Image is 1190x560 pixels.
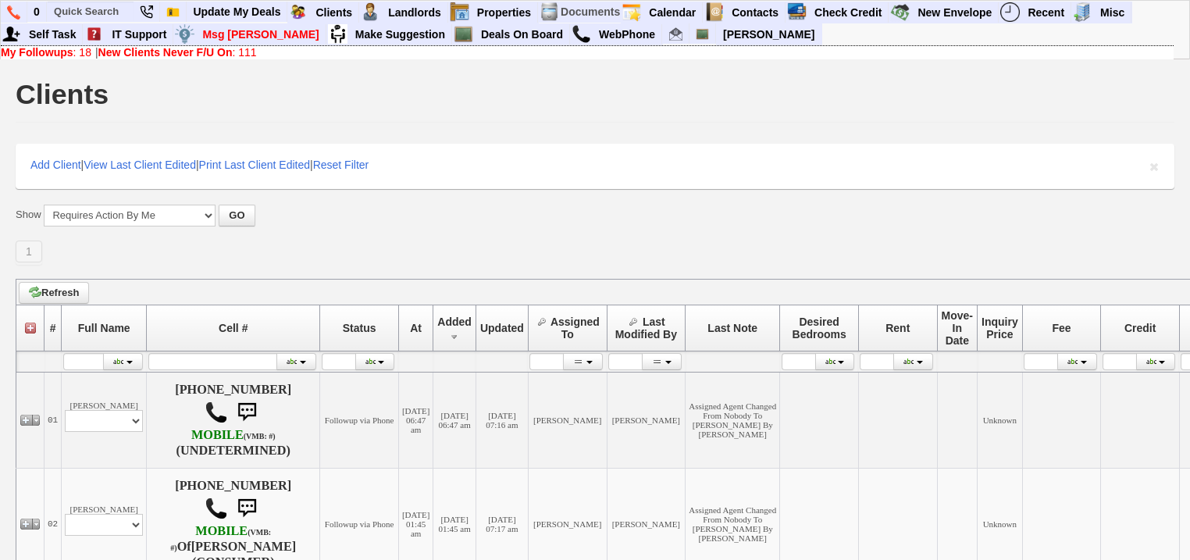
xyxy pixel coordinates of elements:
a: Deals On Board [475,24,570,45]
span: Credit [1124,322,1156,334]
input: Quick Search [48,2,134,21]
font: (VMB: #) [244,432,276,441]
font: MOBILE [191,428,244,442]
a: Refresh [19,282,89,304]
button: GO [219,205,255,226]
a: Properties [471,2,538,23]
font: Msg [PERSON_NAME] [202,28,319,41]
a: Msg [PERSON_NAME] [196,24,326,45]
img: contact.png [704,2,724,22]
img: money.png [175,24,194,44]
img: recent.png [1000,2,1020,22]
span: Cell # [219,322,248,334]
h1: Clients [16,80,109,109]
b: My Followups [1,46,73,59]
a: Update My Deals [187,2,287,22]
img: call.png [572,24,591,44]
img: landlord.png [361,2,380,22]
a: Print Last Client Edited [199,159,310,171]
img: docs.png [540,2,559,22]
img: sms.png [231,397,262,428]
td: [PERSON_NAME] [62,372,147,468]
font: MOBILE [195,524,248,538]
img: help2.png [84,24,104,44]
img: sms.png [231,493,262,524]
span: Added [437,316,472,328]
a: IT Support [105,24,173,45]
span: Desired Bedrooms [793,316,846,341]
a: Recent [1021,2,1071,23]
span: Rent [885,322,910,334]
td: Documents [560,2,621,23]
a: 1 [16,241,42,262]
td: [DATE] 06:47 am [398,372,433,468]
img: call.png [205,401,228,424]
a: Clients [309,2,359,23]
img: officebldg.png [1073,2,1092,22]
img: chalkboard.png [454,24,473,44]
b: New Clients Never F/U On [98,46,233,59]
span: Inquiry Price [982,316,1018,341]
img: clients.png [288,2,308,22]
a: New Envelope [911,2,999,23]
font: (VMB: #) [170,528,271,552]
b: AT&T Wireless [191,428,276,442]
span: Last Note [707,322,757,334]
img: gmoney.png [890,2,910,22]
span: Last Modified By [615,316,677,341]
div: | [1,46,1174,59]
a: Check Credit [808,2,889,23]
img: properties.png [450,2,469,22]
img: call.png [205,497,228,520]
td: Unknown [978,372,1023,468]
td: [DATE] 06:47 am [433,372,476,468]
span: At [410,322,422,334]
td: [DATE] 07:16 am [476,372,528,468]
img: myadd.png [2,24,21,44]
div: | | | [16,144,1174,189]
a: WebPhone [593,24,662,45]
img: chalkboard.png [696,27,709,41]
label: Show [16,208,41,222]
a: Make Suggestion [349,24,452,45]
span: Updated [480,322,524,334]
span: Assigned To [550,316,600,341]
b: T-Mobile USA, Inc. [170,524,271,554]
a: New Clients Never F/U On: 111 [98,46,257,59]
a: 0 [27,2,47,22]
b: [PERSON_NAME] [191,540,297,554]
img: appt_icon.png [622,2,641,22]
span: Full Name [78,322,130,334]
a: Calendar [643,2,703,23]
a: View Last Client Edited [84,159,196,171]
td: 01 [45,372,62,468]
img: Bookmark.png [166,5,180,19]
th: # [45,305,62,351]
td: Assigned Agent Changed From Nobody To [PERSON_NAME] By [PERSON_NAME] [686,372,780,468]
img: creditreport.png [787,2,807,22]
h4: [PHONE_NUMBER] (UNDETERMINED) [150,383,316,458]
a: Self Task [23,24,83,45]
a: [PERSON_NAME] [717,24,821,45]
a: Contacts [725,2,786,23]
a: Add Client [30,159,81,171]
img: phone.png [7,5,20,20]
span: Status [343,322,376,334]
a: Reset Filter [313,159,369,171]
span: Fee [1052,322,1071,334]
img: phone22.png [140,5,153,19]
td: [PERSON_NAME] [528,372,607,468]
img: Renata@HomeSweetHomeProperties.com [669,27,682,41]
a: Landlords [382,2,448,23]
a: My Followups: 18 [1,46,91,59]
span: Move-In Date [942,309,973,347]
a: Misc [1094,2,1131,23]
img: su2.jpg [328,24,347,44]
td: Followup via Phone [320,372,399,468]
td: [PERSON_NAME] [607,372,686,468]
